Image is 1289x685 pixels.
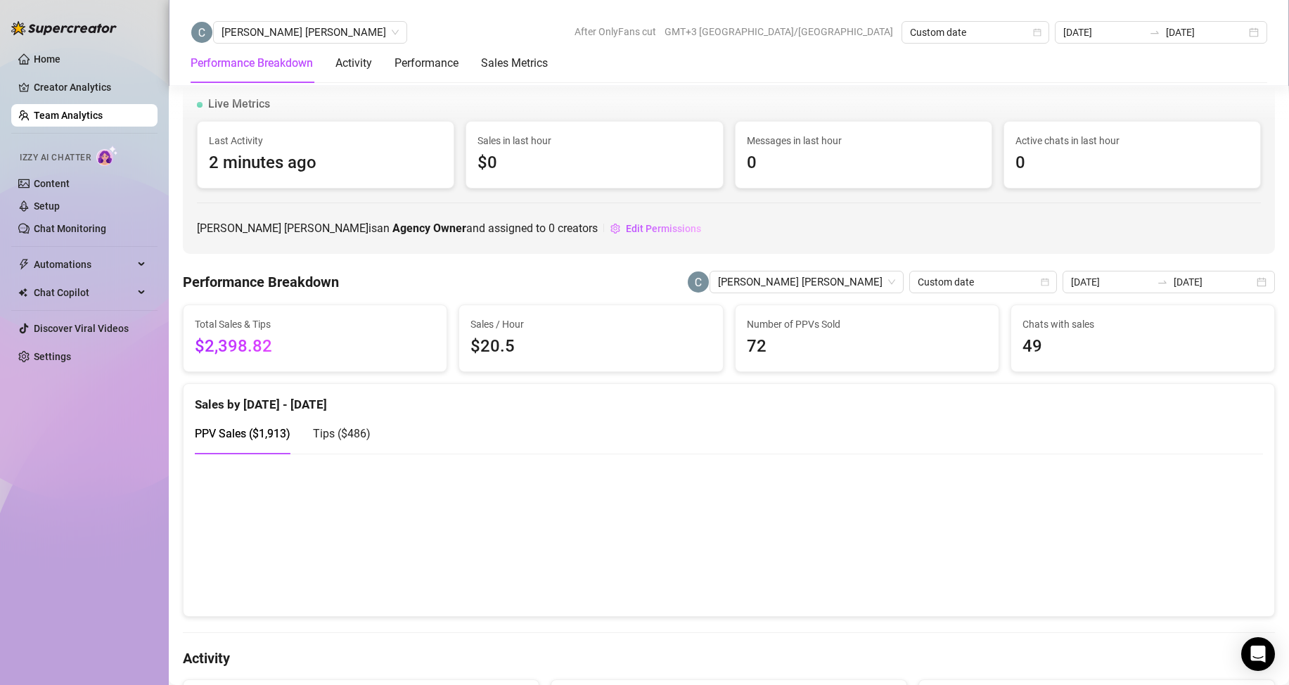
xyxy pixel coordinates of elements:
[18,259,30,270] span: thunderbolt
[1157,276,1168,288] span: to
[1174,274,1254,290] input: End date
[747,316,987,332] span: Number of PPVs Sold
[1063,25,1143,40] input: Start date
[34,76,146,98] a: Creator Analytics
[575,21,656,42] span: After OnlyFans cut
[1015,150,1249,177] span: 0
[1241,637,1275,671] div: Open Intercom Messenger
[549,222,555,235] span: 0
[195,316,435,332] span: Total Sales & Tips
[34,53,60,65] a: Home
[34,351,71,362] a: Settings
[20,151,91,165] span: Izzy AI Chatter
[195,333,435,360] span: $2,398.82
[34,253,134,276] span: Automations
[34,178,70,189] a: Content
[183,272,339,292] h4: Performance Breakdown
[477,150,711,177] span: $0
[208,96,270,113] span: Live Metrics
[34,200,60,212] a: Setup
[718,271,895,293] span: Catherine Elizabeth
[918,271,1048,293] span: Custom date
[11,21,117,35] img: logo-BBDzfeDw.svg
[477,133,711,148] span: Sales in last hour
[610,224,620,233] span: setting
[34,110,103,121] a: Team Analytics
[222,22,399,43] span: Catherine Elizabeth
[910,22,1041,43] span: Custom date
[1157,276,1168,288] span: swap-right
[191,22,212,43] img: Catherine Elizabeth
[195,427,290,440] span: PPV Sales ( $1,913 )
[1022,316,1263,332] span: Chats with sales
[313,427,371,440] span: Tips ( $486 )
[747,133,980,148] span: Messages in last hour
[1041,278,1049,286] span: calendar
[481,55,548,72] div: Sales Metrics
[191,55,313,72] div: Performance Breakdown
[34,323,129,334] a: Discover Viral Videos
[395,55,458,72] div: Performance
[197,219,598,237] span: [PERSON_NAME] [PERSON_NAME] is an and assigned to creators
[1149,27,1160,38] span: swap-right
[747,150,980,177] span: 0
[209,150,442,177] span: 2 minutes ago
[1022,333,1263,360] span: 49
[688,271,709,293] img: Catherine Elizabeth
[183,648,1275,668] h4: Activity
[1015,133,1249,148] span: Active chats in last hour
[1166,25,1246,40] input: End date
[626,223,701,234] span: Edit Permissions
[34,223,106,234] a: Chat Monitoring
[470,333,711,360] span: $20.5
[34,281,134,304] span: Chat Copilot
[209,133,442,148] span: Last Activity
[18,288,27,297] img: Chat Copilot
[1033,28,1041,37] span: calendar
[470,316,711,332] span: Sales / Hour
[747,333,987,360] span: 72
[610,217,702,240] button: Edit Permissions
[195,384,1263,414] div: Sales by [DATE] - [DATE]
[1071,274,1151,290] input: Start date
[335,55,372,72] div: Activity
[96,146,118,166] img: AI Chatter
[665,21,893,42] span: GMT+3 [GEOGRAPHIC_DATA]/[GEOGRAPHIC_DATA]
[1149,27,1160,38] span: to
[392,222,466,235] b: Agency Owner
